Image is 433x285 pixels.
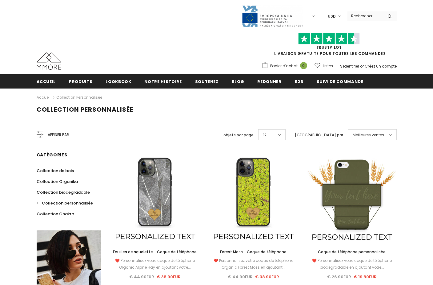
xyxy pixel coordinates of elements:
a: Produits [69,74,92,88]
a: S'identifier [340,64,359,69]
span: 12 [263,132,267,138]
a: Coque de téléphone personnalisée biodégradable - Vert olive [307,249,396,255]
a: Listes [315,60,333,71]
label: [GEOGRAPHIC_DATA] par [295,132,343,138]
span: LIVRAISON GRATUITE POUR TOUTES LES COMMANDES [262,35,397,56]
span: Collection Organika [37,179,78,184]
a: TrustPilot [316,45,342,50]
div: ❤️ Personnalisez votre coque de téléphone biodégradable en ajoutant votre... [307,257,396,271]
span: € 38.90EUR [255,274,279,280]
span: soutenez [195,79,219,85]
span: Blog [232,79,244,85]
a: Collection personnalisée [37,198,93,209]
span: € 26.90EUR [327,274,351,280]
div: ❤️ Personnalisez votre coque de téléphone Organic Forest Moss en ajoutant... [209,257,298,271]
span: Redonner [257,79,281,85]
span: Collection personnalisée [37,105,133,114]
a: Collection biodégradable [37,187,90,198]
a: Javni Razpis [242,13,303,19]
span: Forest Moss - Coque de téléphone personnalisée - Cadeau personnalisé [217,249,289,261]
span: USD [328,13,336,19]
a: Collection personnalisée [56,95,102,100]
a: Collection de bois [37,165,74,176]
img: Javni Razpis [242,5,303,27]
a: soutenez [195,74,219,88]
span: Panier d'achat [270,63,298,69]
div: ❤️ Personnalisez votre coque de téléphone Organic Alpine Hay en ajoutant votre... [110,257,200,271]
span: Lookbook [106,79,131,85]
label: objets par page [223,132,254,138]
a: Accueil [37,94,50,101]
span: Catégories [37,152,67,158]
span: Affiner par [48,131,69,138]
a: Blog [232,74,244,88]
a: Notre histoire [144,74,182,88]
a: Lookbook [106,74,131,88]
img: Cas MMORE [37,52,61,70]
img: Faites confiance aux étoiles pilotes [298,33,360,45]
input: Search Site [347,11,383,20]
span: 0 [300,62,307,69]
span: Collection biodégradable [37,189,90,195]
span: Collection Chakra [37,211,74,217]
span: Collection de bois [37,168,74,174]
span: Listes [323,63,333,69]
a: Accueil [37,74,56,88]
span: Collection personnalisée [42,200,93,206]
a: Forest Moss - Coque de téléphone personnalisée - Cadeau personnalisé [209,249,298,255]
span: Suivi de commande [317,79,363,85]
span: Produits [69,79,92,85]
span: Feuilles de squelette - Coque de téléphone personnalisée - Cadeau personnalisé [113,249,199,261]
span: € 38.90EUR [157,274,181,280]
a: Feuilles de squelette - Coque de téléphone personnalisée - Cadeau personnalisé [110,249,200,255]
span: Notre histoire [144,79,182,85]
span: € 44.90EUR [129,274,154,280]
span: B2B [295,79,303,85]
a: Panier d'achat 0 [262,61,310,71]
span: Coque de téléphone personnalisée biodégradable - Vert olive [318,249,388,261]
a: Redonner [257,74,281,88]
a: Créez un compte [365,64,397,69]
span: or [360,64,364,69]
a: Collection Chakra [37,209,74,219]
a: Suivi de commande [317,74,363,88]
span: € 19.80EUR [354,274,377,280]
span: Accueil [37,79,56,85]
span: € 44.90EUR [228,274,253,280]
span: Meilleures ventes [353,132,384,138]
a: B2B [295,74,303,88]
a: Collection Organika [37,176,78,187]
